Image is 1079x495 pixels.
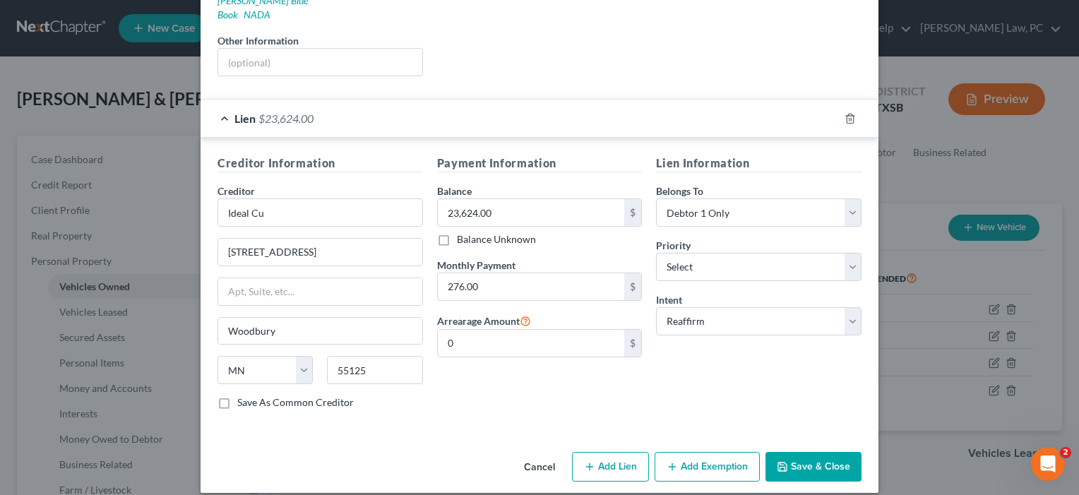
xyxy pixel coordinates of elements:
input: Enter city... [218,318,422,345]
span: $23,624.00 [258,112,314,125]
input: Enter zip... [327,356,422,384]
input: (optional) [218,49,422,76]
input: 0.00 [438,330,625,357]
span: Lien [234,112,256,125]
input: Search creditor by name... [217,198,423,227]
label: Balance [437,184,472,198]
h5: Creditor Information [217,155,423,172]
div: $ [624,199,641,226]
label: Intent [656,292,682,307]
div: $ [624,330,641,357]
button: Add Exemption [655,452,760,482]
label: Balance Unknown [457,232,536,246]
input: Enter address... [218,239,422,266]
button: Save & Close [765,452,862,482]
label: Arrearage Amount [437,312,531,329]
a: NADA [244,8,270,20]
span: Belongs To [656,185,703,197]
h5: Lien Information [656,155,862,172]
span: 2 [1060,447,1071,458]
label: Other Information [217,33,299,48]
input: Apt, Suite, etc... [218,278,422,305]
iframe: Intercom live chat [1031,447,1065,481]
input: 0.00 [438,199,625,226]
button: Cancel [513,453,566,482]
input: 0.00 [438,273,625,300]
span: Creditor [217,185,255,197]
label: Save As Common Creditor [237,395,354,410]
h5: Payment Information [437,155,643,172]
button: Add Lien [572,452,649,482]
div: $ [624,273,641,300]
label: Monthly Payment [437,258,515,273]
span: Priority [656,239,691,251]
